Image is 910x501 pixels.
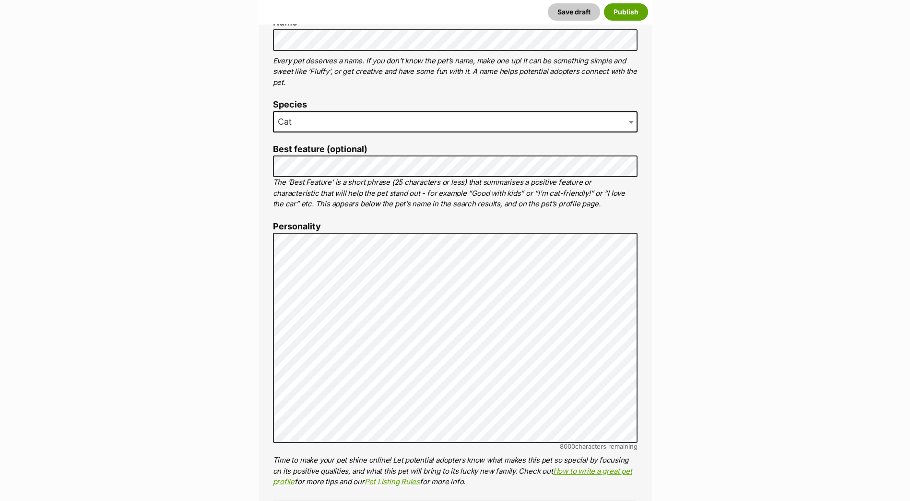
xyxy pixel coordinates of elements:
label: Personality [273,222,638,232]
span: Cat [273,111,638,132]
button: Publish [604,3,648,21]
button: Save draft [548,3,600,21]
span: Cat [274,115,301,129]
label: Species [273,100,638,110]
a: Pet Listing Rules [365,477,420,486]
p: Every pet deserves a name. If you don’t know the pet’s name, make one up! It can be something sim... [273,56,638,88]
p: The ‘Best Feature’ is a short phrase (25 characters or less) that summarises a positive feature o... [273,177,638,210]
label: Best feature (optional) [273,144,638,155]
span: 8000 [560,442,575,450]
p: Time to make your pet shine online! Let potential adopters know what makes this pet so special by... [273,455,638,488]
div: characters remaining [273,443,638,450]
a: How to write a great pet profile [273,466,632,487]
